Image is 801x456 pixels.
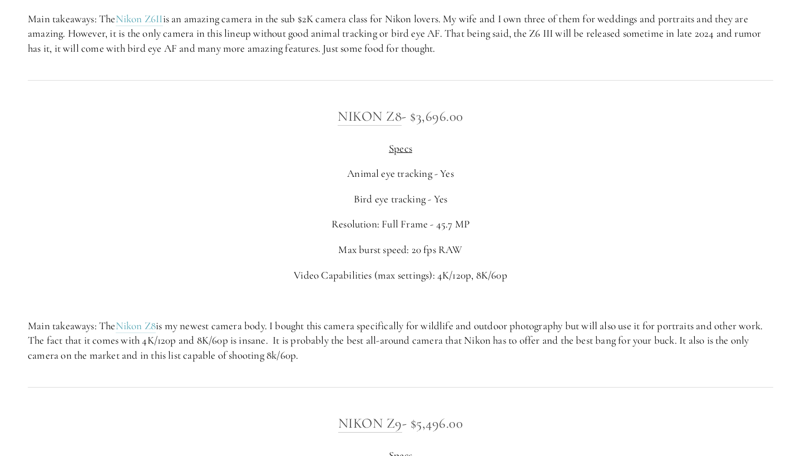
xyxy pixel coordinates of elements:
[28,319,773,363] p: Main takeaways: The is my newest camera body. I bought this camera specifically for wildlife and ...
[28,105,773,127] h3: - $3,696.00
[28,268,773,283] p: Video Capabilities (max settings): 4K/120p, 8K/60p
[116,319,156,333] a: Nikon Z8
[338,415,402,433] a: Nikon Z9
[116,12,163,26] a: Nikon Z6II
[28,166,773,181] p: Animal eye tracking - Yes
[338,108,402,126] a: Nikon Z8
[389,142,412,155] span: Specs
[28,192,773,207] p: Bird eye tracking - Yes
[28,412,773,434] h3: - $5,496.00
[28,217,773,232] p: Resolution: Full Frame - 45.7 MP
[28,242,773,257] p: Max burst speed: 20 fps RAW
[28,12,773,56] p: Main takeaways: The is an amazing camera in the sub $2K camera class for Nikon lovers. My wife an...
